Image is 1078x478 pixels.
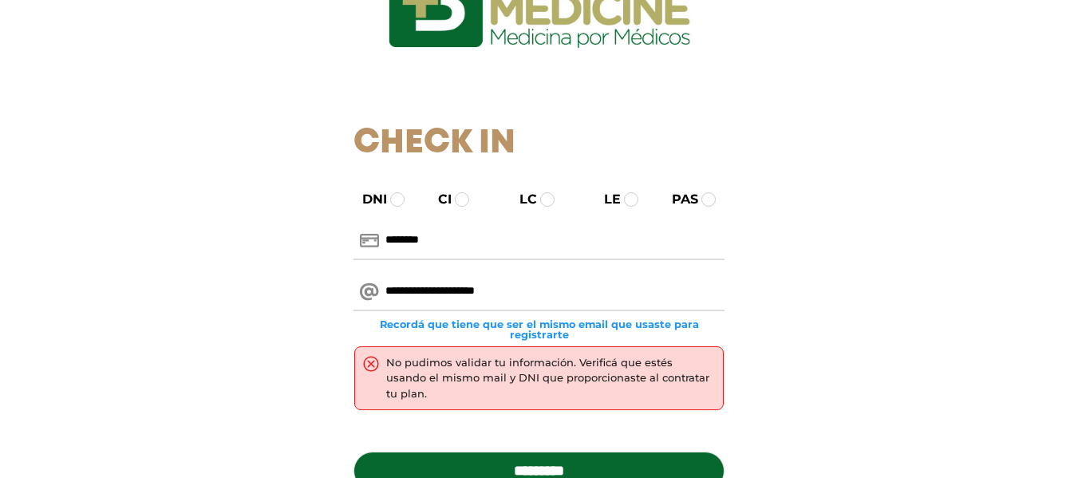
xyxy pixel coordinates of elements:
[424,190,452,209] label: CI
[386,355,715,402] div: No pudimos validar tu información. Verificá que estés usando el mismo mail y DNI que proporcionas...
[657,190,698,209] label: PAS
[505,190,537,209] label: LC
[590,190,621,209] label: LE
[348,190,387,209] label: DNI
[353,319,725,340] small: Recordá que tiene que ser el mismo email que usaste para registrarte
[353,124,725,164] h1: Check In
